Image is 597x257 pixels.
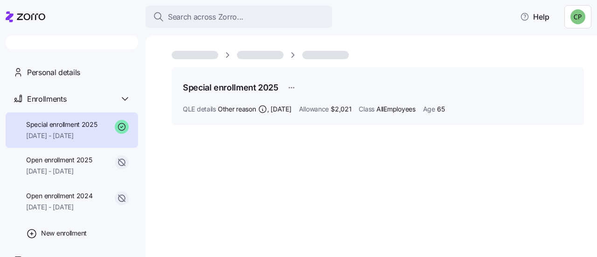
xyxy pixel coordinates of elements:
[26,202,92,212] span: [DATE] - [DATE]
[520,11,549,22] span: Help
[271,104,291,114] span: [DATE]
[26,155,92,165] span: Open enrollment 2025
[146,6,332,28] button: Search across Zorro...
[26,131,97,140] span: [DATE] - [DATE]
[183,104,216,114] span: QLE details
[27,67,80,78] span: Personal details
[168,11,243,23] span: Search across Zorro...
[376,104,416,114] span: AllEmployees
[437,104,444,114] span: 65
[423,104,435,114] span: Age
[331,104,351,114] span: $2,021
[183,82,278,93] h1: Special enrollment 2025
[218,104,292,114] span: Other reason ,
[41,229,87,238] span: New enrollment
[299,104,329,114] span: Allowance
[513,7,557,26] button: Help
[570,9,585,24] img: 8424d6c99baeec437bf5dae78df33962
[27,93,66,105] span: Enrollments
[26,167,92,176] span: [DATE] - [DATE]
[26,120,97,129] span: Special enrollment 2025
[359,104,375,114] span: Class
[26,191,92,201] span: Open enrollment 2024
